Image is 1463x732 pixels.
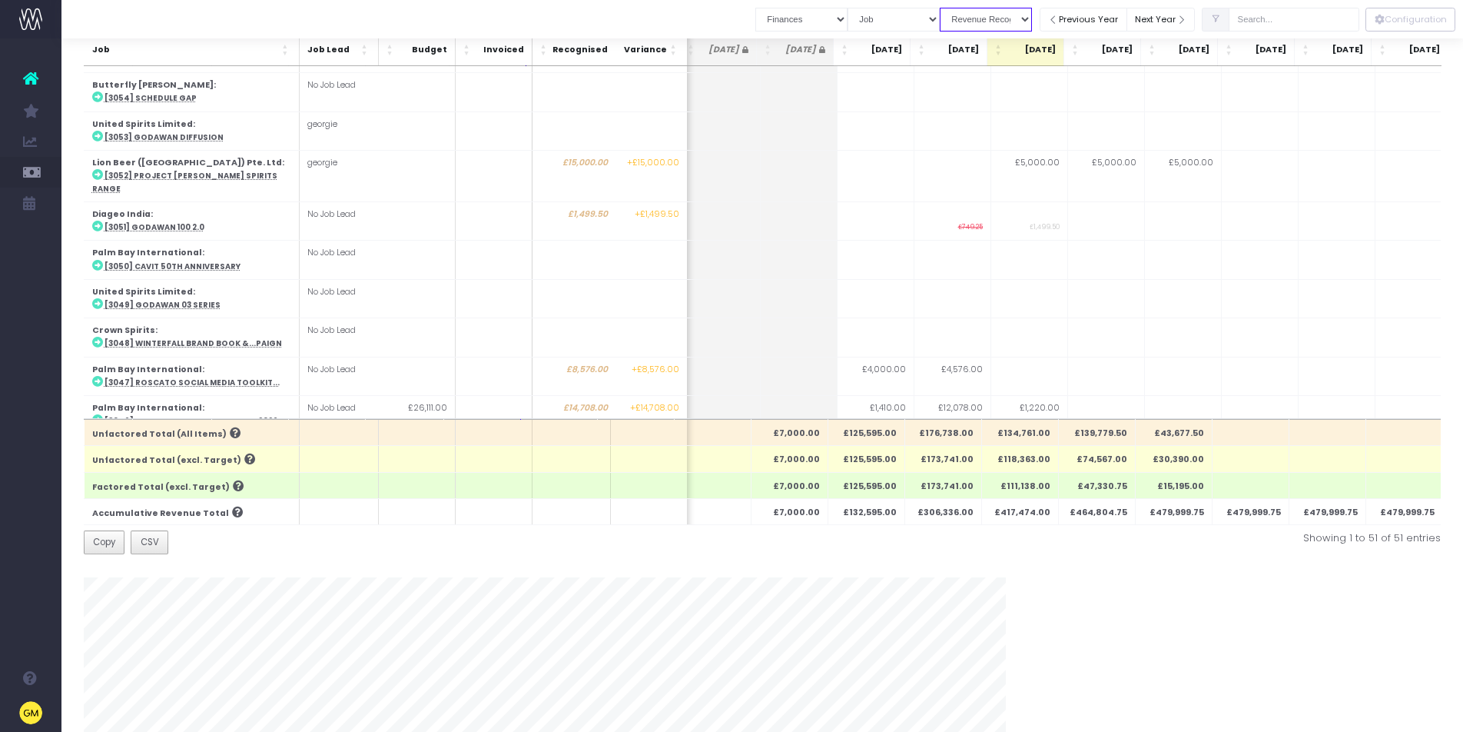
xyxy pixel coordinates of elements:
[84,151,299,202] td: :
[618,44,666,56] span: Variance
[669,42,678,58] span: Variance: Activate to sort
[91,44,278,56] span: Job
[841,42,851,58] span: Aug 25: Activate to sort
[299,201,382,240] td: No Job Lead
[990,151,1067,202] td: £5,000.00
[828,446,904,472] th: £125,595.00
[751,420,828,446] th: £7,000.00
[84,279,299,318] td: :
[1058,472,1135,498] th: £47,330.75
[532,357,615,395] td: £8,576.00
[981,498,1058,524] th: £417,474.00
[299,396,382,434] td: No Job Lead
[1365,498,1442,524] th: £479,999.75
[1161,44,1209,56] span: [DATE]
[552,44,607,56] span: Recognised
[141,535,159,549] span: CSV
[299,73,382,111] td: No Job Lead
[1212,498,1289,524] th: £479,999.75
[91,208,150,220] strong: Diageo India
[19,701,42,724] img: images/default_profile_image.png
[914,396,990,434] td: £12,078.00
[91,507,228,520] span: Accumulative Revenue Total
[1315,44,1363,56] span: [DATE]
[84,396,299,434] td: :
[1226,42,1235,58] span: Jan 26: Activate to sort
[104,132,223,142] abbr: [3053] Godawan Diffusion
[532,201,615,240] td: £1,499.50
[1289,498,1365,524] th: £479,999.75
[1144,151,1221,202] td: £5,000.00
[104,261,240,271] abbr: [3050] Cavit 50th Anniversary
[931,44,979,56] span: [DATE]
[91,118,192,130] strong: United Spirits Limited
[299,111,382,150] td: georgie
[84,318,299,357] td: :
[1058,498,1135,524] th: £464,804.75
[532,151,615,202] td: £15,000.00
[1365,8,1455,32] button: Configuration
[958,220,983,231] small: £749.25
[631,364,678,376] span: +£8,576.00
[104,222,204,232] abbr: [3051] Godawan 100 2.0
[774,531,1441,546] div: Showing 1 to 51 of 51 entries
[904,446,981,472] th: £173,741.00
[104,93,196,103] abbr: [3054] Schedule Gap
[777,44,825,56] span: [DATE]
[84,111,299,150] td: :
[84,201,299,240] td: :
[378,396,455,434] td: £26,111.00
[386,42,395,58] span: Budget: Activate to sort
[1030,220,1060,231] small: £1,499.50
[837,396,914,434] td: £1,410.00
[1058,420,1135,446] th: £139,779.50
[1126,8,1196,32] button: Next Year
[751,446,828,472] th: £7,000.00
[828,420,904,446] th: £125,595.00
[131,531,168,555] button: CSV
[1135,498,1212,524] th: £479,999.75
[700,44,748,56] span: [DATE]
[104,416,277,426] abbr: [3046] Roscato Power Period: Awards 2026
[1379,42,1388,58] span: Mar 26: Activate to sort
[1058,446,1135,472] th: £74,567.00
[93,535,115,549] span: Copy
[84,73,299,111] td: :
[104,300,220,310] abbr: [3049] Godawan 03 Series
[1135,446,1212,472] th: £30,390.00
[104,338,281,348] abbr: [3048] Winterfall Brand Book & Campaign
[463,42,472,58] span: Invoiced: Activate to sort
[1072,42,1081,58] span: Nov 25: Activate to sort
[914,357,990,395] td: £4,576.00
[981,472,1058,498] th: £111,138.00
[751,472,828,498] th: £7,000.00
[360,42,370,58] span: Job Lead: Activate to sort
[539,42,549,58] span: Recognised: Activate to sort
[854,44,902,56] span: [DATE]
[91,79,213,91] strong: Butterfly [PERSON_NAME]
[91,402,201,414] strong: Palm Bay International
[84,241,299,279] td: :
[91,481,229,494] span: Factored Total (excl. Target)
[1365,8,1455,32] div: Vertical button group
[765,42,774,58] span: Jul 25 <i class="fa fa-lock"></i>: Activate to sort
[918,42,927,58] span: Sep 25: Activate to sort
[1229,8,1359,32] input: Search...
[475,44,523,56] span: Invoiced
[828,472,904,498] th: £125,595.00
[532,396,615,434] td: £14,708.00
[981,420,1058,446] th: £134,761.00
[1302,42,1312,58] span: Feb 26: Activate to sort
[990,396,1067,434] td: £1,220.00
[688,42,697,58] span: Jun 25 <i class="fa fa-lock"></i>: Activate to sort
[995,42,1004,58] span: Oct 25: Activate to sort
[1238,44,1286,56] span: [DATE]
[904,420,981,446] th: £176,738.00
[91,428,226,441] span: Unfactored Total (All Items)
[307,44,357,56] span: Job Lead
[751,498,828,524] th: £7,000.00
[91,364,201,375] strong: Palm Bay International
[981,446,1058,472] th: £118,363.00
[299,241,382,279] td: No Job Lead
[398,44,446,56] span: Budget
